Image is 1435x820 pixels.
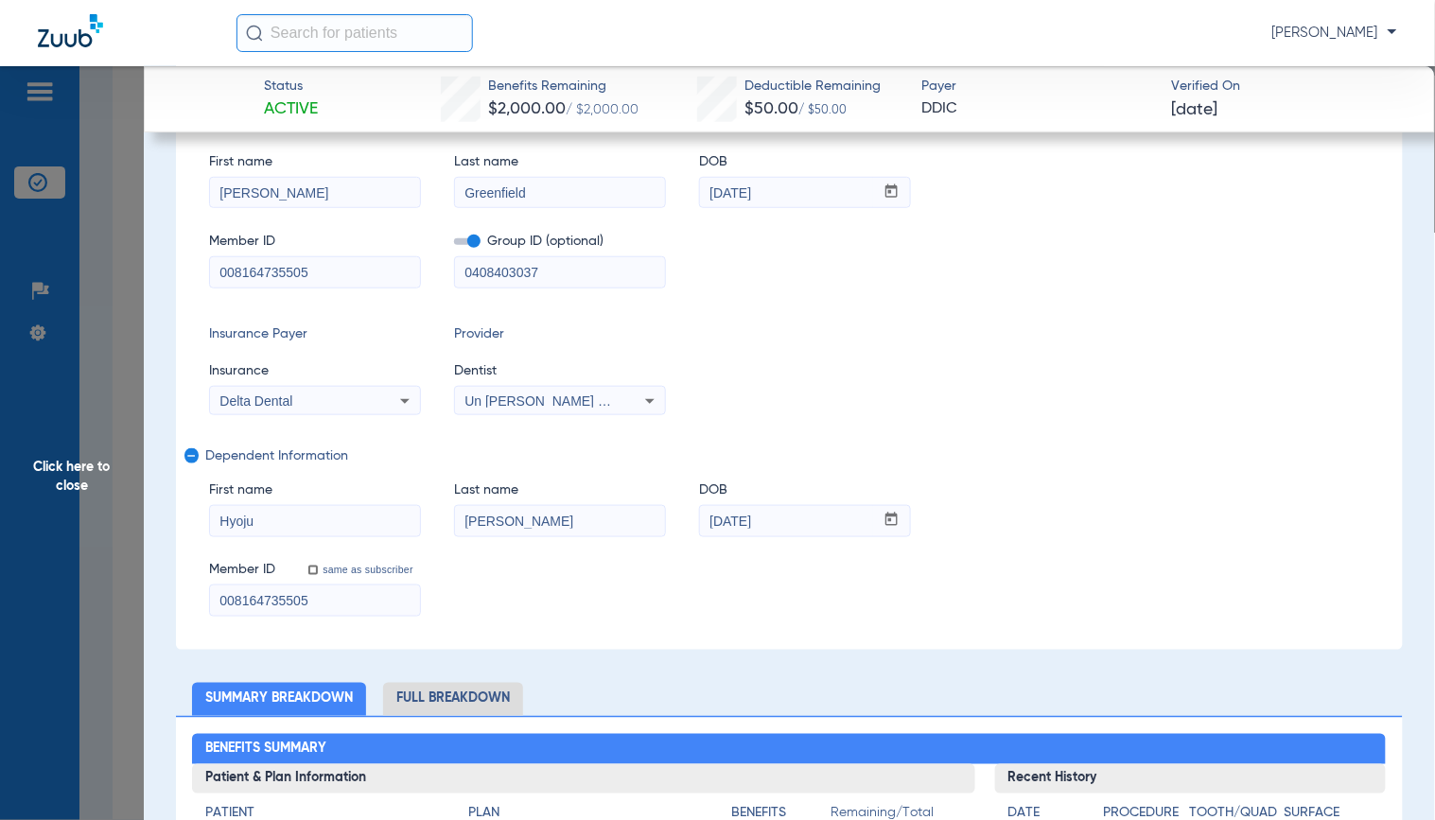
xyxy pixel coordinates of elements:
img: Search Icon [246,25,263,42]
span: First name [209,480,421,500]
span: [PERSON_NAME] [1272,24,1397,43]
span: DDIC [922,97,1155,121]
span: Group ID (optional) [454,232,666,252]
span: Benefits Remaining [489,77,639,96]
span: Member ID [209,560,275,580]
iframe: Chat Widget [1340,729,1435,820]
span: Delta Dental [219,393,292,409]
span: Dentist [454,361,666,381]
mat-icon: remove [184,448,196,471]
span: Member ID [209,232,421,252]
button: Open calendar [873,506,910,536]
li: Summary Breakdown [192,683,366,716]
span: Active [264,97,318,121]
button: Open calendar [873,178,910,208]
span: Last name [454,152,666,172]
h3: Patient & Plan Information [192,764,974,794]
span: [DATE] [1171,98,1217,122]
span: / $50.00 [799,105,848,116]
span: DOB [699,152,911,172]
span: $2,000.00 [489,100,567,117]
span: First name [209,152,421,172]
span: Status [264,77,318,96]
span: Insurance Payer [209,324,421,344]
span: Provider [454,324,666,344]
span: Deductible Remaining [745,77,882,96]
h3: Recent History [995,764,1387,794]
span: Verified On [1171,77,1404,96]
span: Insurance [209,361,421,381]
li: Full Breakdown [383,683,523,716]
span: $50.00 [745,100,799,117]
span: Payer [922,77,1155,96]
span: Dependent Information [205,448,1366,463]
img: Zuub Logo [38,14,103,47]
span: DOB [699,480,911,500]
span: / $2,000.00 [567,103,639,116]
input: Search for patients [236,14,473,52]
span: Last name [454,480,666,500]
label: same as subscriber [319,563,413,576]
h2: Benefits Summary [192,734,1386,764]
span: Un [PERSON_NAME] D.d.s. 1538171780 [464,393,709,409]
